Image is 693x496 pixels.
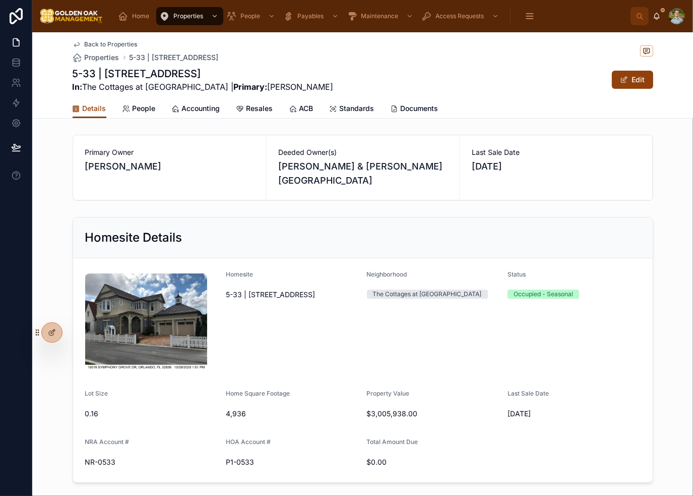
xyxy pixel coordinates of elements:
[234,82,268,92] strong: Primary:
[472,147,641,157] span: Last Sale Date
[246,103,273,114] span: Resales
[85,457,218,467] span: NR-0533
[40,8,103,24] img: App logo
[85,390,108,397] span: Lot Size
[280,7,344,25] a: Payables
[236,99,273,120] a: Resales
[330,99,374,120] a: Standards
[83,103,106,114] span: Details
[367,270,407,278] span: Neighborhood
[391,99,438,120] a: Documents
[508,270,526,278] span: Status
[85,159,254,174] span: [PERSON_NAME]
[401,103,438,114] span: Documents
[85,52,119,63] span: Properties
[226,457,359,467] span: P1-0533
[73,67,334,81] h1: 5-33 | [STREET_ADDRESS]
[367,457,500,467] span: $0.00
[508,390,549,397] span: Last Sale Date
[508,409,641,419] span: [DATE]
[299,103,313,114] span: ACB
[85,147,254,157] span: Primary Owner
[182,103,220,114] span: Accounting
[361,12,398,20] span: Maintenance
[340,103,374,114] span: Standards
[367,409,500,419] span: $3,005,938.00
[373,290,482,299] div: The Cottages at [GEOGRAPHIC_DATA]
[85,230,182,246] h2: Homesite Details
[73,82,83,92] strong: In:
[130,52,219,63] a: 5-33 | [STREET_ADDRESS]
[85,438,130,446] span: NRA Account #
[115,7,156,25] a: Home
[73,99,106,119] a: Details
[226,390,290,397] span: Home Square Footage
[418,7,504,25] a: Access Requests
[226,438,271,446] span: HOA Account #
[133,103,156,114] span: People
[226,290,359,300] span: 5-33 | [STREET_ADDRESS]
[226,409,359,419] span: 4,936
[367,438,418,446] span: Total Amount Due
[278,147,447,157] span: Deeded Owner(s)
[73,81,334,93] span: The Cottages at [GEOGRAPHIC_DATA] | [PERSON_NAME]
[514,290,573,299] div: Occupied - Seasonal
[472,159,641,174] span: [DATE]
[612,71,653,89] button: Edit
[435,12,484,20] span: Access Requests
[289,99,313,120] a: ACB
[278,159,447,188] span: [PERSON_NAME] & [PERSON_NAME][GEOGRAPHIC_DATA]
[223,7,280,25] a: People
[173,12,203,20] span: Properties
[172,99,220,120] a: Accounting
[344,7,418,25] a: Maintenance
[85,40,138,48] span: Back to Properties
[85,409,218,419] span: 0.16
[226,270,253,278] span: Homesite
[132,12,149,20] span: Home
[85,273,207,370] img: 5-33.jpg
[297,12,324,20] span: Payables
[156,7,223,25] a: Properties
[122,99,156,120] a: People
[367,390,410,397] span: Property Value
[73,52,119,63] a: Properties
[111,5,631,27] div: scrollable content
[73,40,138,48] a: Back to Properties
[240,12,260,20] span: People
